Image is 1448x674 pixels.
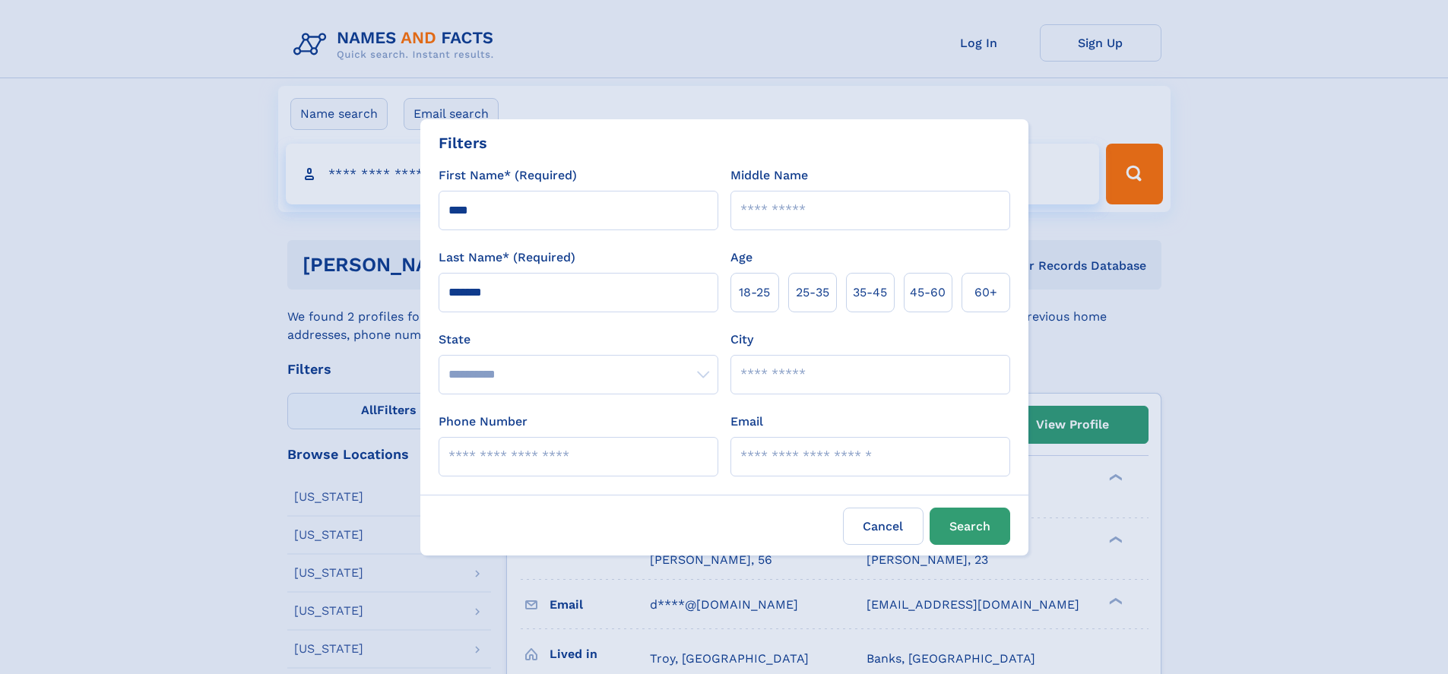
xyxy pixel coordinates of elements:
[730,248,753,267] label: Age
[739,283,770,302] span: 18‑25
[439,166,577,185] label: First Name* (Required)
[439,248,575,267] label: Last Name* (Required)
[730,413,763,431] label: Email
[730,166,808,185] label: Middle Name
[930,508,1010,545] button: Search
[439,413,528,431] label: Phone Number
[439,331,718,349] label: State
[974,283,997,302] span: 60+
[910,283,946,302] span: 45‑60
[796,283,829,302] span: 25‑35
[730,331,753,349] label: City
[843,508,924,545] label: Cancel
[439,131,487,154] div: Filters
[853,283,887,302] span: 35‑45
